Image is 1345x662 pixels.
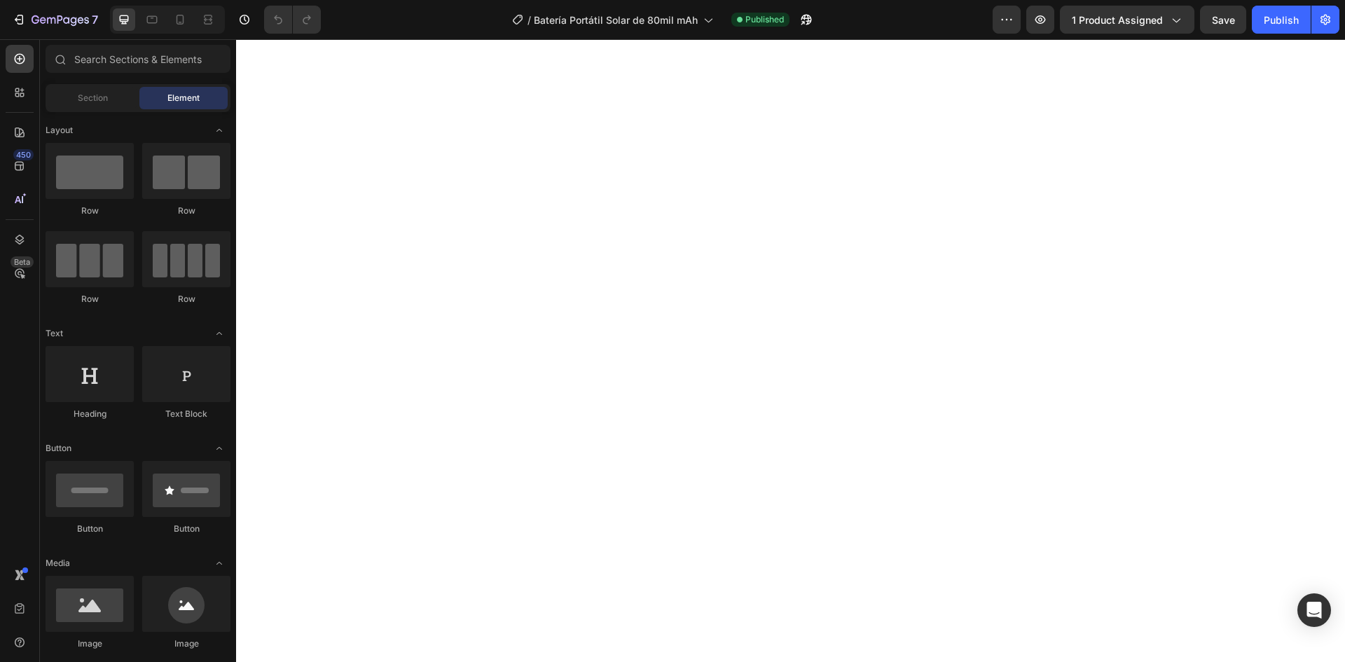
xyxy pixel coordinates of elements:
[46,293,134,305] div: Row
[142,637,230,650] div: Image
[208,322,230,345] span: Toggle open
[46,45,230,73] input: Search Sections & Elements
[142,205,230,217] div: Row
[142,293,230,305] div: Row
[46,557,70,570] span: Media
[46,637,134,650] div: Image
[46,327,63,340] span: Text
[208,119,230,142] span: Toggle open
[236,39,1345,662] iframe: Design area
[534,13,698,27] span: Batería Portátil Solar de 80mil mAh
[46,124,73,137] span: Layout
[78,92,108,104] span: Section
[208,552,230,574] span: Toggle open
[142,523,230,535] div: Button
[1297,593,1331,627] div: Open Intercom Messenger
[142,408,230,420] div: Text Block
[46,205,134,217] div: Row
[208,437,230,460] span: Toggle open
[46,408,134,420] div: Heading
[11,256,34,268] div: Beta
[92,11,98,28] p: 7
[745,13,784,26] span: Published
[6,6,104,34] button: 7
[167,92,200,104] span: Element
[1264,13,1299,27] div: Publish
[1072,13,1163,27] span: 1 product assigned
[527,13,531,27] span: /
[1060,6,1194,34] button: 1 product assigned
[46,523,134,535] div: Button
[1252,6,1311,34] button: Publish
[46,442,71,455] span: Button
[264,6,321,34] div: Undo/Redo
[1200,6,1246,34] button: Save
[13,149,34,160] div: 450
[1212,14,1235,26] span: Save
